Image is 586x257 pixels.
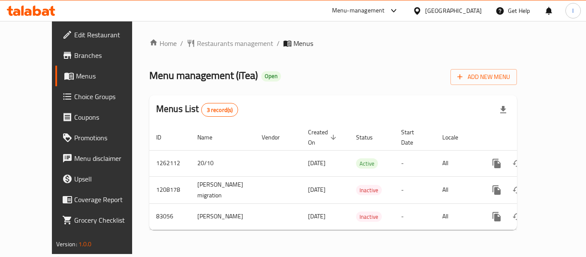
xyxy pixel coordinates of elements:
a: Menu disclaimer [55,148,150,169]
button: more [486,206,507,227]
span: Menus [293,38,313,48]
button: Change Status [507,206,528,227]
span: [DATE] [308,211,326,222]
span: Grocery Checklist [74,215,143,225]
span: ID [156,132,172,142]
span: Name [197,132,224,142]
span: Vendor [262,132,291,142]
td: 83056 [149,203,190,230]
span: Locale [442,132,469,142]
a: Home [149,38,177,48]
td: [PERSON_NAME] migration [190,176,255,203]
span: Edit Restaurant [74,30,143,40]
span: l [572,6,574,15]
td: 1262112 [149,150,190,176]
li: / [277,38,280,48]
span: Status [356,132,384,142]
span: Menus [76,71,143,81]
td: All [435,203,480,230]
span: Choice Groups [74,91,143,102]
a: Menus [55,66,150,86]
span: 3 record(s) [202,106,238,114]
a: Coupons [55,107,150,127]
td: All [435,176,480,203]
h2: Menus List [156,103,238,117]
button: more [486,180,507,200]
button: Add New Menu [450,69,517,85]
button: more [486,153,507,174]
td: 20/10 [190,150,255,176]
span: Menu management ( iTea ) [149,66,258,85]
td: - [394,150,435,176]
a: Promotions [55,127,150,148]
a: Grocery Checklist [55,210,150,230]
div: Menu-management [332,6,385,16]
td: All [435,150,480,176]
div: [GEOGRAPHIC_DATA] [425,6,482,15]
span: Menu disclaimer [74,153,143,163]
span: [DATE] [308,157,326,169]
table: enhanced table [149,124,576,230]
span: Restaurants management [197,38,273,48]
td: - [394,176,435,203]
div: Export file [493,100,514,120]
li: / [180,38,183,48]
span: Upsell [74,174,143,184]
span: Branches [74,50,143,60]
a: Upsell [55,169,150,189]
a: Edit Restaurant [55,24,150,45]
span: Start Date [401,127,425,148]
a: Branches [55,45,150,66]
span: Coupons [74,112,143,122]
a: Choice Groups [55,86,150,107]
span: Version: [56,239,77,250]
span: Add New Menu [457,72,510,82]
button: Change Status [507,153,528,174]
span: 1.0.0 [79,239,92,250]
span: Promotions [74,133,143,143]
th: Actions [480,124,576,151]
span: Created On [308,127,339,148]
span: Inactive [356,212,382,222]
div: Open [261,71,281,82]
nav: breadcrumb [149,38,517,48]
td: 1208178 [149,176,190,203]
td: [PERSON_NAME] [190,203,255,230]
span: Active [356,159,378,169]
a: Restaurants management [187,38,273,48]
div: Total records count [201,103,239,117]
span: Open [261,73,281,80]
button: Change Status [507,180,528,200]
span: Coverage Report [74,194,143,205]
a: Coverage Report [55,189,150,210]
div: Active [356,158,378,169]
span: [DATE] [308,184,326,195]
td: - [394,203,435,230]
span: Inactive [356,185,382,195]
